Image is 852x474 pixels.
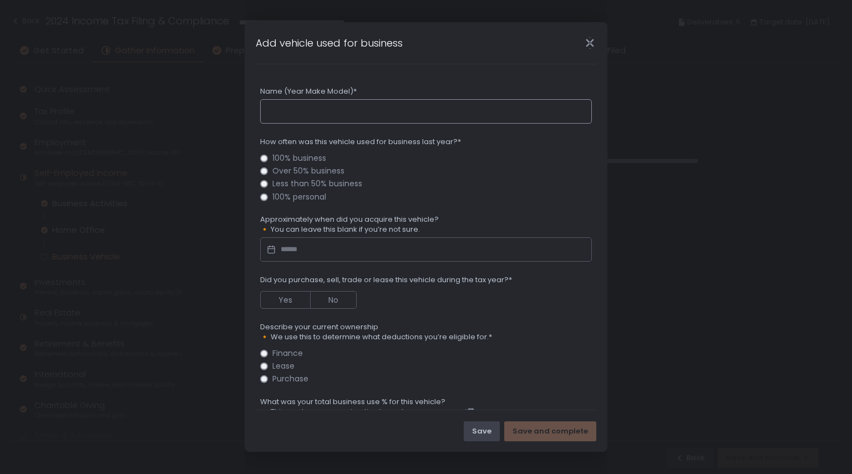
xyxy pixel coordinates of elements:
[310,291,357,309] button: No
[272,180,362,188] span: Less than 50% business
[260,215,439,225] span: Approximately when did you acquire this vehicle?
[260,180,268,188] input: Less than 50% business
[260,193,268,201] input: 100% personal
[260,407,474,417] span: 🔸 This can be an approximation based on average use.*
[260,322,492,332] span: Describe your current ownership
[260,397,474,407] span: What was your total business use % for this vehicle?
[260,225,439,235] span: 🔸 You can leave this blank if you’re not sure.
[260,237,592,262] input: Datepicker input
[260,167,268,175] input: Over 50% business
[260,275,512,285] span: Did you purchase, sell, trade or lease this vehicle during the tax year?*
[472,426,491,436] div: Save
[260,363,268,370] input: Lease
[272,362,295,370] span: Lease
[272,167,344,175] span: Over 50% business
[260,137,461,147] span: How often was this vehicle used for business last year?*
[272,349,303,358] span: Finance
[260,375,268,383] input: Purchase
[572,37,607,49] div: Close
[260,154,268,162] input: 100% business
[464,421,500,441] button: Save
[260,86,357,96] span: Name (Year Make Model)*
[260,291,310,309] button: Yes
[272,375,308,383] span: Purchase
[260,332,492,342] span: 🔸 We use this to determine what deductions you’re eligible for.*
[260,349,268,357] input: Finance
[256,35,403,50] h1: Add vehicle used for business
[272,193,326,201] span: 100% personal
[272,154,326,162] span: 100% business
